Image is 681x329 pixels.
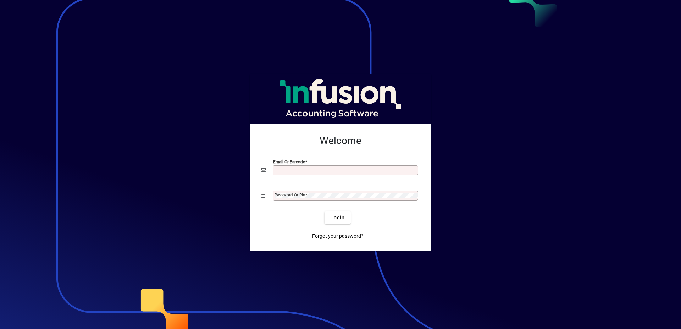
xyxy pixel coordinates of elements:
[330,214,345,221] span: Login
[273,159,305,164] mat-label: Email or Barcode
[275,192,305,197] mat-label: Password or Pin
[261,135,420,147] h2: Welcome
[312,232,364,240] span: Forgot your password?
[309,230,366,242] a: Forgot your password?
[325,211,350,224] button: Login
